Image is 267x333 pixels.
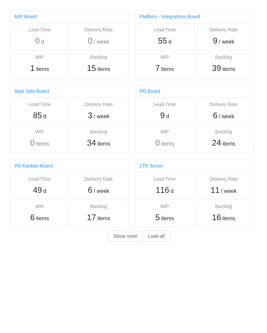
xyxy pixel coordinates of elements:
span: items [161,214,174,223]
div: WiP [139,128,191,135]
a: Bark Side Board [15,88,49,94]
div: Lead Time [139,26,191,33]
span: items [36,214,49,223]
div: WiP [139,203,191,210]
span: 6 [88,185,92,195]
button: Show more [108,231,143,241]
span: d [41,38,44,46]
span: 116 [156,185,169,195]
div: Backlog [73,128,125,135]
span: 0 [155,138,160,147]
span: / week [94,38,109,46]
span: 6 [213,111,217,120]
span: items [36,140,49,148]
a: LTR Scrum [140,163,163,169]
span: d [166,112,169,121]
div: WiP [139,54,191,61]
span: items [36,65,49,73]
span: items [222,140,235,148]
div: Lead Time [14,101,66,108]
div: WiP [14,54,66,61]
span: items [97,140,110,148]
div: Backlog [198,128,250,135]
div: Delivery Rate [198,26,250,33]
span: 39 [212,63,221,73]
div: Lead Time [139,101,191,108]
span: items [161,140,174,148]
div: Lead Time [139,176,191,183]
span: 1 [30,63,34,73]
span: 0 [30,138,34,147]
a: MIP Board [15,14,37,19]
span: / week [219,38,234,46]
span: 3 [88,111,92,120]
div: Delivery Rate [198,101,250,108]
span: 9 [213,36,217,45]
div: Delivery Rate [198,176,250,183]
a: PD Board [140,88,160,94]
span: items [222,65,235,73]
span: 55 [158,36,167,45]
a: Platform - Integrations Board [140,14,200,19]
span: / week [94,112,109,121]
span: items [161,65,174,73]
span: 0 [35,36,40,45]
span: 9 [160,111,165,120]
span: 49 [33,185,42,195]
div: WiP [14,203,66,210]
span: items [222,214,235,223]
span: 5 [155,213,160,222]
div: Backlog [198,54,250,61]
span: 0 [88,36,92,45]
div: Backlog [73,54,125,61]
div: Lead Time [14,176,66,183]
div: WiP [14,128,66,135]
span: 17 [87,213,96,222]
span: d [43,112,46,121]
span: d [168,38,171,46]
span: 15 [87,63,96,73]
span: 85 [33,111,42,120]
div: Lead Time [14,26,66,33]
span: 16 [212,213,221,222]
span: d [43,187,46,195]
span: / week [219,112,234,121]
div: Delivery Rate [73,176,125,183]
span: 34 [87,138,96,147]
span: 11 [211,185,220,195]
span: d [171,187,174,195]
a: PD Kanban Board [15,163,53,169]
div: Backlog [198,203,250,210]
button: Load all [143,231,170,241]
div: Delivery Rate [73,101,125,108]
div: Delivery Rate [73,26,125,33]
span: 7 [155,63,160,73]
span: items [97,65,110,73]
span: 24 [212,138,221,147]
span: / week [94,187,109,195]
span: items [97,214,110,223]
span: 6 [30,213,34,222]
span: / week [221,187,237,195]
div: Backlog [73,203,125,210]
